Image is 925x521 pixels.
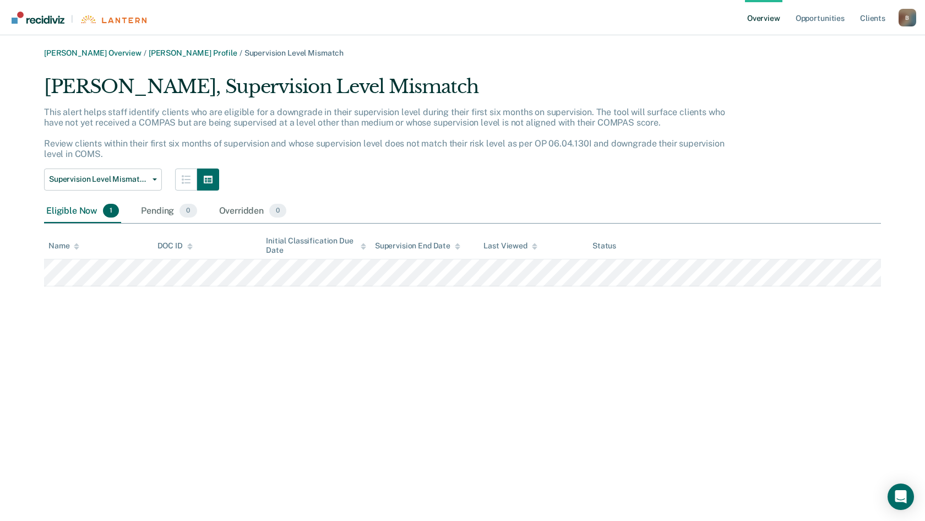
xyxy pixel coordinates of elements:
[483,241,537,251] div: Last Viewed
[139,199,199,224] div: Pending0
[888,484,914,510] div: Open Intercom Messenger
[49,175,148,184] span: Supervision Level Mismatch
[244,48,344,57] span: Supervision Level Mismatch
[269,204,286,218] span: 0
[149,48,237,57] a: [PERSON_NAME] Profile
[179,204,197,218] span: 0
[375,241,460,251] div: Supervision End Date
[44,199,121,224] div: Eligible Now1
[44,107,725,160] p: This alert helps staff identify clients who are eligible for a downgrade in their supervision lev...
[217,199,289,224] div: Overridden0
[237,48,244,57] span: /
[103,204,119,218] span: 1
[44,169,162,191] button: Supervision Level Mismatch
[44,48,142,57] a: [PERSON_NAME] Overview
[266,236,366,255] div: Initial Classification Due Date
[64,14,80,24] span: |
[44,75,738,107] div: [PERSON_NAME], Supervision Level Mismatch
[899,9,916,26] div: B
[157,241,193,251] div: DOC ID
[48,241,79,251] div: Name
[12,12,64,24] img: Recidiviz
[80,15,146,24] img: Lantern
[592,241,616,251] div: Status
[899,9,916,26] button: Profile dropdown button
[142,48,149,57] span: /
